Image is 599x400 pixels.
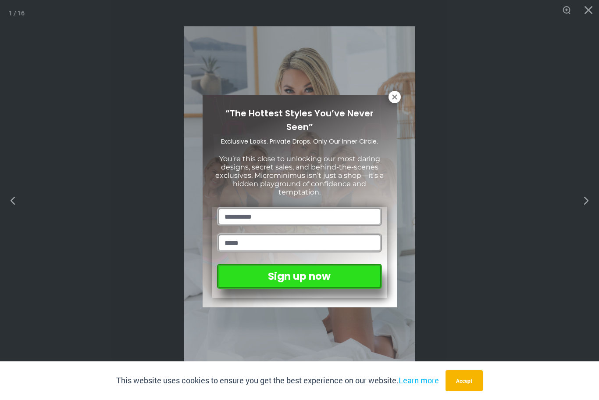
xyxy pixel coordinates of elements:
[446,370,483,391] button: Accept
[221,137,378,146] span: Exclusive Looks. Private Drops. Only Our Inner Circle.
[225,107,374,133] span: “The Hottest Styles You’ve Never Seen”
[389,91,401,103] button: Close
[217,264,382,289] button: Sign up now
[399,375,439,386] a: Learn more
[116,374,439,387] p: This website uses cookies to ensure you get the best experience on our website.
[215,155,384,197] span: You’re this close to unlocking our most daring designs, secret sales, and behind-the-scenes exclu...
